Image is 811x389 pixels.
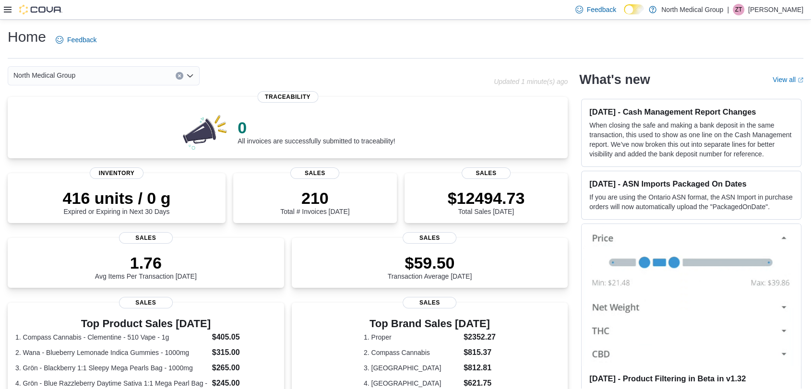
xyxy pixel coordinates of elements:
h3: [DATE] - Product Filtering in Beta in v1.32 [589,374,793,383]
dd: $2352.27 [464,331,496,343]
h1: Home [8,27,46,47]
a: Feedback [52,30,100,49]
img: 0 [180,112,230,151]
span: Feedback [67,35,96,45]
dd: $405.05 [212,331,276,343]
div: Transaction Average [DATE] [388,253,472,280]
p: North Medical Group [661,4,723,15]
dd: $315.00 [212,347,276,358]
dt: 2. Compass Cannabis [364,348,460,357]
span: Sales [290,167,339,179]
dd: $245.00 [212,377,276,389]
h2: What's new [579,72,650,87]
span: Sales [462,167,511,179]
dt: 3. Grön - Blackberry 1:1 Sleepy Mega Pearls Bag - 1000mg [15,363,208,373]
button: Open list of options [186,72,194,80]
p: $59.50 [388,253,472,272]
span: Traceability [257,91,318,103]
p: If you are using the Ontario ASN format, the ASN Import in purchase orders will now automatically... [589,192,793,212]
dt: 2. Wana - Blueberry Lemonade Indica Gummies - 1000mg [15,348,208,357]
h3: [DATE] - ASN Imports Packaged On Dates [589,179,793,189]
p: $12494.73 [448,189,525,208]
p: 0 [238,118,395,137]
button: Clear input [176,72,183,80]
dt: 4. [GEOGRAPHIC_DATA] [364,378,460,388]
span: Sales [403,297,456,308]
p: 416 units / 0 g [63,189,171,208]
dd: $815.37 [464,347,496,358]
dt: 3. [GEOGRAPHIC_DATA] [364,363,460,373]
p: Updated 1 minute(s) ago [494,78,568,85]
span: ZT [735,4,742,15]
span: Inventory [90,167,143,179]
div: Expired or Expiring in Next 30 Days [63,189,171,215]
div: Avg Items Per Transaction [DATE] [95,253,197,280]
h3: [DATE] - Cash Management Report Changes [589,107,793,117]
a: View allExternal link [773,76,803,83]
dt: 1. Proper [364,332,460,342]
p: | [727,4,729,15]
dd: $812.81 [464,362,496,374]
span: Sales [119,232,173,244]
div: All invoices are successfully submitted to traceability! [238,118,395,145]
div: Zachary Tebeau [733,4,744,15]
span: Sales [119,297,173,308]
span: Feedback [587,5,616,14]
span: Sales [403,232,456,244]
dd: $621.75 [464,377,496,389]
input: Dark Mode [624,4,644,14]
p: [PERSON_NAME] [748,4,803,15]
h3: Top Product Sales [DATE] [15,318,276,330]
dd: $265.00 [212,362,276,374]
p: 210 [280,189,349,208]
dt: 1. Compass Cannabis - Clementine - 510 Vape - 1g [15,332,208,342]
p: When closing the safe and making a bank deposit in the same transaction, this used to show as one... [589,120,793,159]
span: North Medical Group [13,70,75,81]
img: Cova [19,5,62,14]
h3: Top Brand Sales [DATE] [364,318,496,330]
div: Total Sales [DATE] [448,189,525,215]
svg: External link [798,77,803,83]
div: Total # Invoices [DATE] [280,189,349,215]
span: Dark Mode [624,14,624,15]
p: 1.76 [95,253,197,272]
